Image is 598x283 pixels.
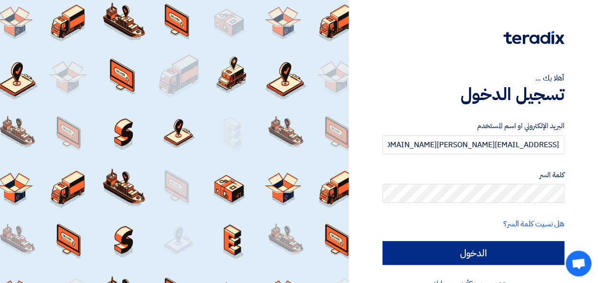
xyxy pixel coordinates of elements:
[382,135,564,154] input: أدخل بريد العمل الإلكتروني او اسم المستخدم الخاص بك ...
[382,84,564,105] h1: تسجيل الدخول
[503,31,564,44] img: Teradix logo
[382,121,564,131] label: البريد الإلكتروني او اسم المستخدم
[382,241,564,265] input: الدخول
[503,218,564,230] a: هل نسيت كلمة السر؟
[382,72,564,84] div: أهلا بك ...
[382,170,564,181] label: كلمة السر
[566,251,591,276] div: Open chat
